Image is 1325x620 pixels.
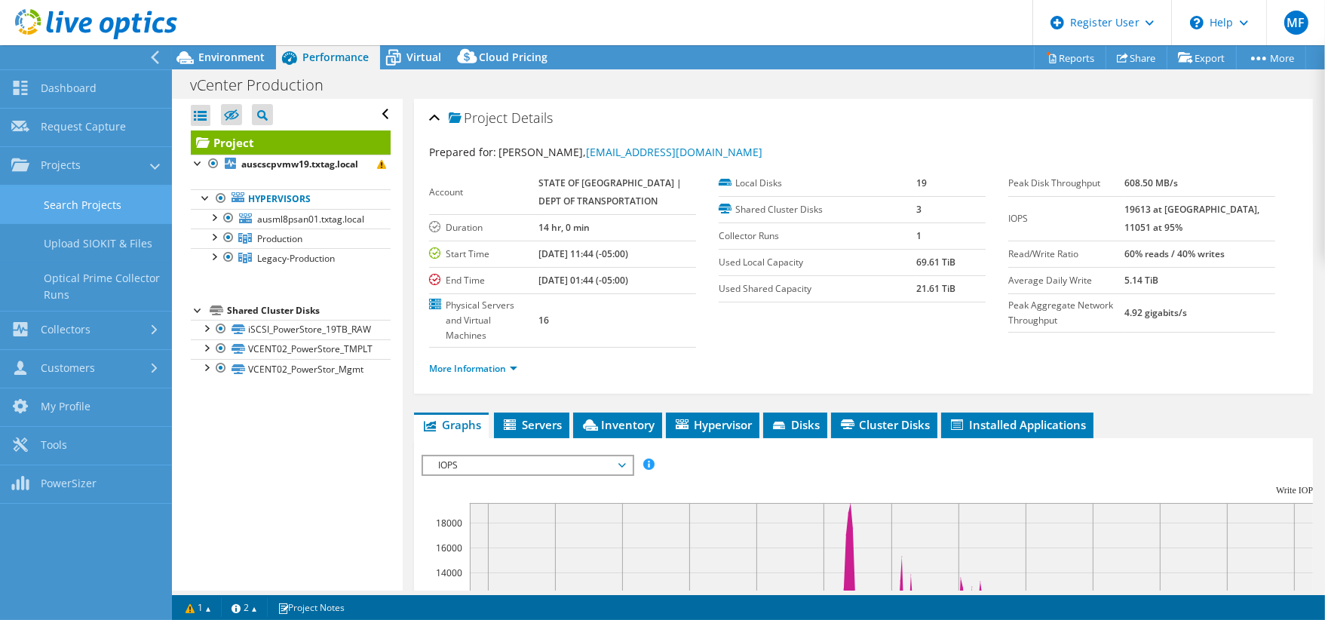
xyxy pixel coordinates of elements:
[227,302,391,320] div: Shared Cluster Disks
[429,273,538,288] label: End Time
[1034,46,1106,69] a: Reports
[538,247,628,260] b: [DATE] 11:44 (-05:00)
[429,220,538,235] label: Duration
[191,155,391,174] a: auscscpvmw19.txtag.local
[183,77,347,94] h1: vCenter Production
[916,256,955,269] b: 69.61 TiB
[1008,247,1124,262] label: Read/Write Ratio
[1284,11,1308,35] span: MF
[538,221,590,234] b: 14 hr, 0 min
[191,229,391,248] a: Production
[538,176,682,207] b: STATE OF [GEOGRAPHIC_DATA] | DEPT OF TRANSPORTATION
[719,281,916,296] label: Used Shared Capacity
[719,255,916,270] label: Used Local Capacity
[436,566,462,579] text: 14000
[1124,176,1178,189] b: 608.50 MB/s
[511,109,553,127] span: Details
[198,50,265,64] span: Environment
[431,456,624,474] span: IOPS
[771,417,820,432] span: Disks
[429,185,538,200] label: Account
[267,598,355,617] a: Project Notes
[191,189,391,209] a: Hypervisors
[302,50,369,64] span: Performance
[719,202,916,217] label: Shared Cluster Disks
[1236,46,1306,69] a: More
[191,339,391,359] a: VCENT02_PowerStore_TMPLT
[1124,306,1187,319] b: 4.92 gigabits/s
[538,274,628,287] b: [DATE] 01:44 (-05:00)
[586,145,762,159] a: [EMAIL_ADDRESS][DOMAIN_NAME]
[191,248,391,268] a: Legacy-Production
[1008,298,1124,328] label: Peak Aggregate Network Throughput
[429,298,538,343] label: Physical Servers and Virtual Machines
[581,417,655,432] span: Inventory
[1008,211,1124,226] label: IOPS
[916,282,955,295] b: 21.61 TiB
[479,50,547,64] span: Cloud Pricing
[221,598,268,617] a: 2
[1124,203,1259,234] b: 19613 at [GEOGRAPHIC_DATA], 11051 at 95%
[422,417,481,432] span: Graphs
[429,247,538,262] label: Start Time
[1008,273,1124,288] label: Average Daily Write
[673,417,752,432] span: Hypervisor
[1124,274,1158,287] b: 5.14 TiB
[498,145,762,159] span: [PERSON_NAME],
[719,229,916,244] label: Collector Runs
[1106,46,1167,69] a: Share
[916,203,922,216] b: 3
[429,145,496,159] label: Prepared for:
[436,517,462,529] text: 18000
[1008,176,1124,191] label: Peak Disk Throughput
[436,542,462,554] text: 16000
[241,158,358,170] b: auscscpvmw19.txtag.local
[449,111,508,126] span: Project
[949,417,1086,432] span: Installed Applications
[538,314,549,327] b: 16
[191,359,391,379] a: VCENT02_PowerStor_Mgmt
[1124,247,1225,260] b: 60% reads / 40% writes
[1167,46,1237,69] a: Export
[916,229,922,242] b: 1
[429,362,517,375] a: More Information
[257,213,364,226] span: ausml8psan01.txtag.local
[501,417,562,432] span: Servers
[175,598,222,617] a: 1
[257,232,302,245] span: Production
[191,209,391,229] a: ausml8psan01.txtag.local
[1190,16,1204,29] svg: \n
[191,320,391,339] a: iSCSI_PowerStore_19TB_RAW
[1276,485,1318,496] text: Write IOPS
[191,130,391,155] a: Project
[406,50,441,64] span: Virtual
[839,417,930,432] span: Cluster Disks
[719,176,916,191] label: Local Disks
[257,252,335,265] span: Legacy-Production
[916,176,927,189] b: 19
